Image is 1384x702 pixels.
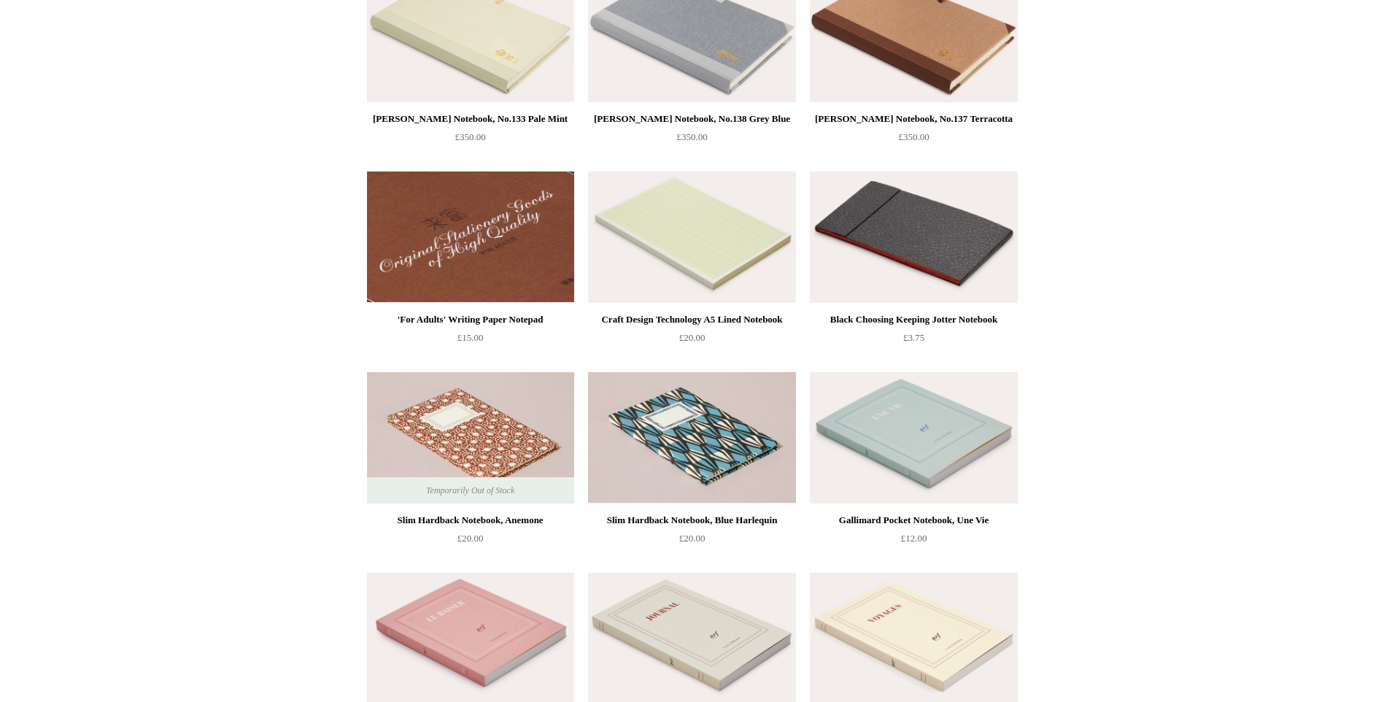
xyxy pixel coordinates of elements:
a: Slim Hardback Notebook, Anemone Slim Hardback Notebook, Anemone Temporarily Out of Stock [367,372,574,504]
div: [PERSON_NAME] Notebook, No.133 Pale Mint [371,110,571,128]
span: £350.00 [455,131,485,142]
a: Slim Hardback Notebook, Anemone £20.00 [367,512,574,571]
a: [PERSON_NAME] Notebook, No.138 Grey Blue £350.00 [588,110,795,170]
div: Slim Hardback Notebook, Anemone [371,512,571,529]
a: Gallimard Pocket Notebook, Une Vie £12.00 [810,512,1017,571]
div: Slim Hardback Notebook, Blue Harlequin [592,512,792,529]
a: Black Choosing Keeping Jotter Notebook £3.75 [810,311,1017,371]
a: 'For Adults' Writing Paper Notepad 'For Adults' Writing Paper Notepad [367,171,574,303]
span: £350.00 [676,131,707,142]
img: 'For Adults' Writing Paper Notepad [367,171,574,303]
a: [PERSON_NAME] Notebook, No.133 Pale Mint £350.00 [367,110,574,170]
span: Temporarily Out of Stock [411,477,529,504]
span: £20.00 [457,533,484,544]
div: Craft Design Technology A5 Lined Notebook [592,311,792,328]
a: [PERSON_NAME] Notebook, No.137 Terracotta £350.00 [810,110,1017,170]
img: Slim Hardback Notebook, Anemone [367,372,574,504]
img: Craft Design Technology A5 Lined Notebook [588,171,795,303]
a: Slim Hardback Notebook, Blue Harlequin Slim Hardback Notebook, Blue Harlequin [588,372,795,504]
a: Slim Hardback Notebook, Blue Harlequin £20.00 [588,512,795,571]
a: Craft Design Technology A5 Lined Notebook £20.00 [588,311,795,371]
div: Black Choosing Keeping Jotter Notebook [813,311,1013,328]
img: Black Choosing Keeping Jotter Notebook [810,171,1017,303]
span: £3.75 [903,332,924,343]
div: Gallimard Pocket Notebook, Une Vie [813,512,1013,529]
div: [PERSON_NAME] Notebook, No.137 Terracotta [813,110,1013,128]
span: £20.00 [679,533,705,544]
a: 'For Adults' Writing Paper Notepad £15.00 [367,311,574,371]
a: Black Choosing Keeping Jotter Notebook Black Choosing Keeping Jotter Notebook [810,171,1017,303]
span: £20.00 [679,332,705,343]
a: Craft Design Technology A5 Lined Notebook Craft Design Technology A5 Lined Notebook [588,171,795,303]
a: Gallimard Pocket Notebook, Une Vie Gallimard Pocket Notebook, Une Vie [810,372,1017,504]
img: Slim Hardback Notebook, Blue Harlequin [588,372,795,504]
span: £350.00 [898,131,929,142]
div: 'For Adults' Writing Paper Notepad [371,311,571,328]
span: £12.00 [901,533,927,544]
span: £15.00 [457,332,484,343]
div: [PERSON_NAME] Notebook, No.138 Grey Blue [592,110,792,128]
img: Gallimard Pocket Notebook, Une Vie [810,372,1017,504]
